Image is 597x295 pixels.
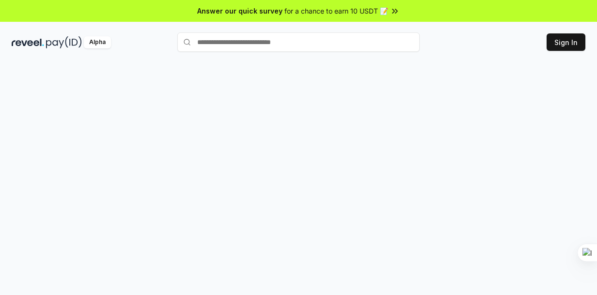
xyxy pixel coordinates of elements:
[547,33,585,51] button: Sign In
[84,36,111,48] div: Alpha
[46,36,82,48] img: pay_id
[284,6,388,16] span: for a chance to earn 10 USDT 📝
[12,36,44,48] img: reveel_dark
[197,6,283,16] span: Answer our quick survey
